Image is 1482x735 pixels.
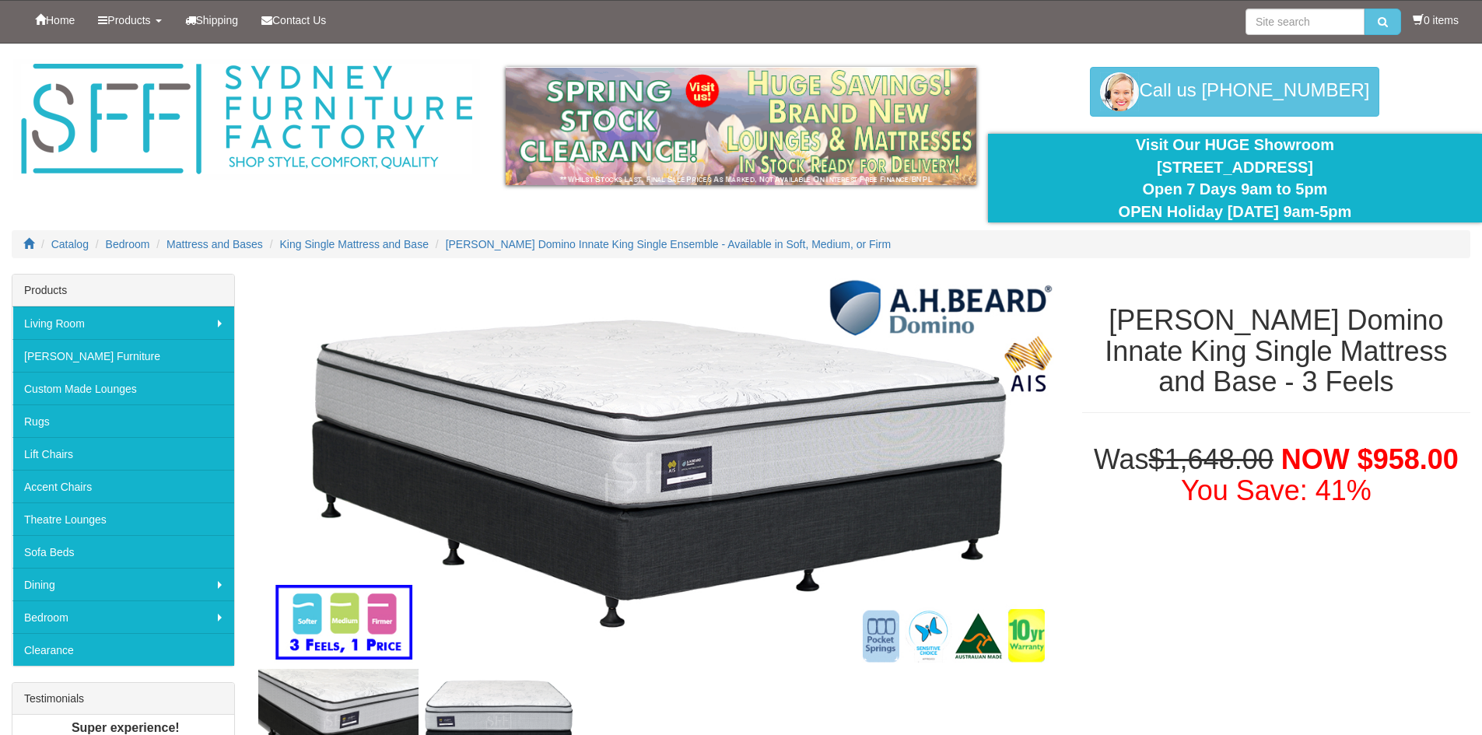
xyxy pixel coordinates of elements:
[12,437,234,470] a: Lift Chairs
[12,339,234,372] a: [PERSON_NAME] Furniture
[1413,12,1459,28] li: 0 items
[12,470,234,502] a: Accent Chairs
[12,683,234,715] div: Testimonials
[12,275,234,306] div: Products
[13,59,480,180] img: Sydney Furniture Factory
[86,1,173,40] a: Products
[280,238,429,250] a: King Single Mattress and Base
[173,1,251,40] a: Shipping
[51,238,89,250] a: Catalog
[12,306,234,339] a: Living Room
[272,14,326,26] span: Contact Us
[23,1,86,40] a: Home
[12,535,234,568] a: Sofa Beds
[72,722,180,735] b: Super experience!
[1246,9,1365,35] input: Site search
[446,238,891,250] a: [PERSON_NAME] Domino Innate King Single Ensemble - Available in Soft, Medium, or Firm
[12,633,234,666] a: Clearance
[1149,443,1274,475] del: $1,648.00
[106,238,150,250] a: Bedroom
[1281,443,1459,475] span: NOW $958.00
[46,14,75,26] span: Home
[12,404,234,437] a: Rugs
[196,14,239,26] span: Shipping
[1181,474,1372,506] font: You Save: 41%
[506,67,976,185] img: spring-sale.gif
[1082,444,1470,506] h1: Was
[166,238,263,250] a: Mattress and Bases
[1000,134,1470,222] div: Visit Our HUGE Showroom [STREET_ADDRESS] Open 7 Days 9am to 5pm OPEN Holiday [DATE] 9am-5pm
[12,372,234,404] a: Custom Made Lounges
[12,600,234,633] a: Bedroom
[250,1,338,40] a: Contact Us
[107,14,150,26] span: Products
[12,568,234,600] a: Dining
[1082,305,1470,397] h1: [PERSON_NAME] Domino Innate King Single Mattress and Base - 3 Feels
[12,502,234,535] a: Theatre Lounges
